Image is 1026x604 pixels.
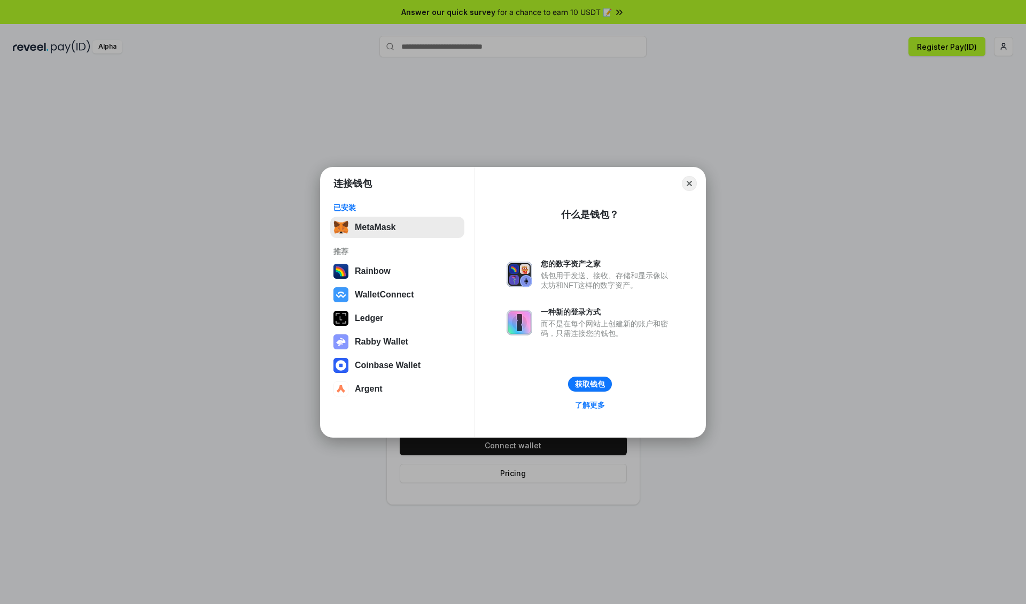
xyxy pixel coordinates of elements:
[541,259,673,269] div: 您的数字资产之家
[568,377,612,392] button: 获取钱包
[355,290,414,300] div: WalletConnect
[355,223,395,232] div: MetaMask
[561,208,619,221] div: 什么是钱包？
[330,217,464,238] button: MetaMask
[330,284,464,305] button: WalletConnect
[355,266,391,276] div: Rainbow
[333,177,372,190] h1: 连接钱包
[355,361,421,370] div: Coinbase Wallet
[333,311,348,326] img: svg+xml,%3Csvg%20xmlns%3D%22http%3A%2F%2Fwww.w3.org%2F2000%2Fsvg%22%20width%3D%2228%22%20height%3...
[333,203,461,212] div: 已安装
[333,358,348,373] img: svg+xml,%3Csvg%20width%3D%2228%22%20height%3D%2228%22%20viewBox%3D%220%200%2028%2028%22%20fill%3D...
[330,378,464,400] button: Argent
[575,379,605,389] div: 获取钱包
[569,398,611,412] a: 了解更多
[507,262,532,287] img: svg+xml,%3Csvg%20xmlns%3D%22http%3A%2F%2Fwww.w3.org%2F2000%2Fsvg%22%20fill%3D%22none%22%20viewBox...
[355,314,383,323] div: Ledger
[330,261,464,282] button: Rainbow
[355,384,383,394] div: Argent
[333,247,461,256] div: 推荐
[333,334,348,349] img: svg+xml,%3Csvg%20xmlns%3D%22http%3A%2F%2Fwww.w3.org%2F2000%2Fsvg%22%20fill%3D%22none%22%20viewBox...
[333,287,348,302] img: svg+xml,%3Csvg%20width%3D%2228%22%20height%3D%2228%22%20viewBox%3D%220%200%2028%2028%22%20fill%3D...
[330,331,464,353] button: Rabby Wallet
[333,264,348,279] img: svg+xml,%3Csvg%20width%3D%22120%22%20height%3D%22120%22%20viewBox%3D%220%200%20120%20120%22%20fil...
[507,310,532,335] img: svg+xml,%3Csvg%20xmlns%3D%22http%3A%2F%2Fwww.w3.org%2F2000%2Fsvg%22%20fill%3D%22none%22%20viewBox...
[355,337,408,347] div: Rabby Wallet
[330,308,464,329] button: Ledger
[541,307,673,317] div: 一种新的登录方式
[541,319,673,338] div: 而不是在每个网站上创建新的账户和密码，只需连接您的钱包。
[682,176,697,191] button: Close
[333,381,348,396] img: svg+xml,%3Csvg%20width%3D%2228%22%20height%3D%2228%22%20viewBox%3D%220%200%2028%2028%22%20fill%3D...
[333,220,348,235] img: svg+xml,%3Csvg%20fill%3D%22none%22%20height%3D%2233%22%20viewBox%3D%220%200%2035%2033%22%20width%...
[330,355,464,376] button: Coinbase Wallet
[575,400,605,410] div: 了解更多
[541,271,673,290] div: 钱包用于发送、接收、存储和显示像以太坊和NFT这样的数字资产。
